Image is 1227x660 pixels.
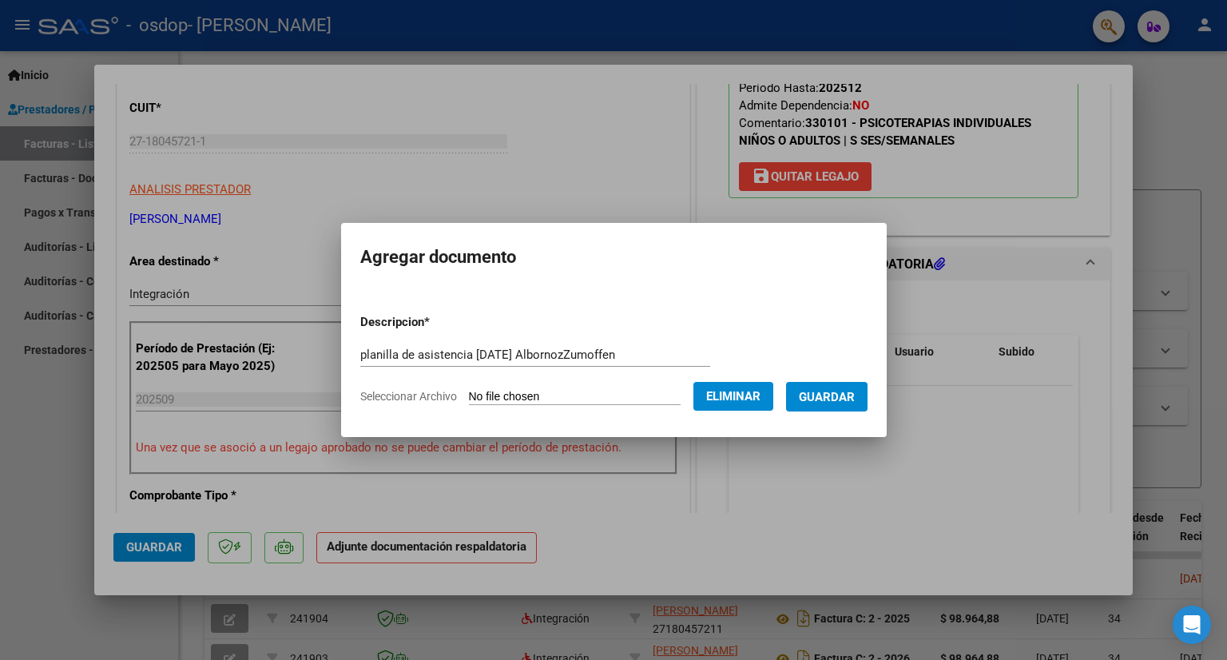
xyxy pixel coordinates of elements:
span: Eliminar [706,389,760,404]
span: Seleccionar Archivo [360,390,457,403]
p: Descripcion [360,313,513,332]
button: Guardar [786,382,868,412]
span: Guardar [799,390,855,404]
h2: Agregar documento [360,242,868,272]
button: Eliminar [693,382,773,411]
div: Open Intercom Messenger [1173,606,1211,644]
